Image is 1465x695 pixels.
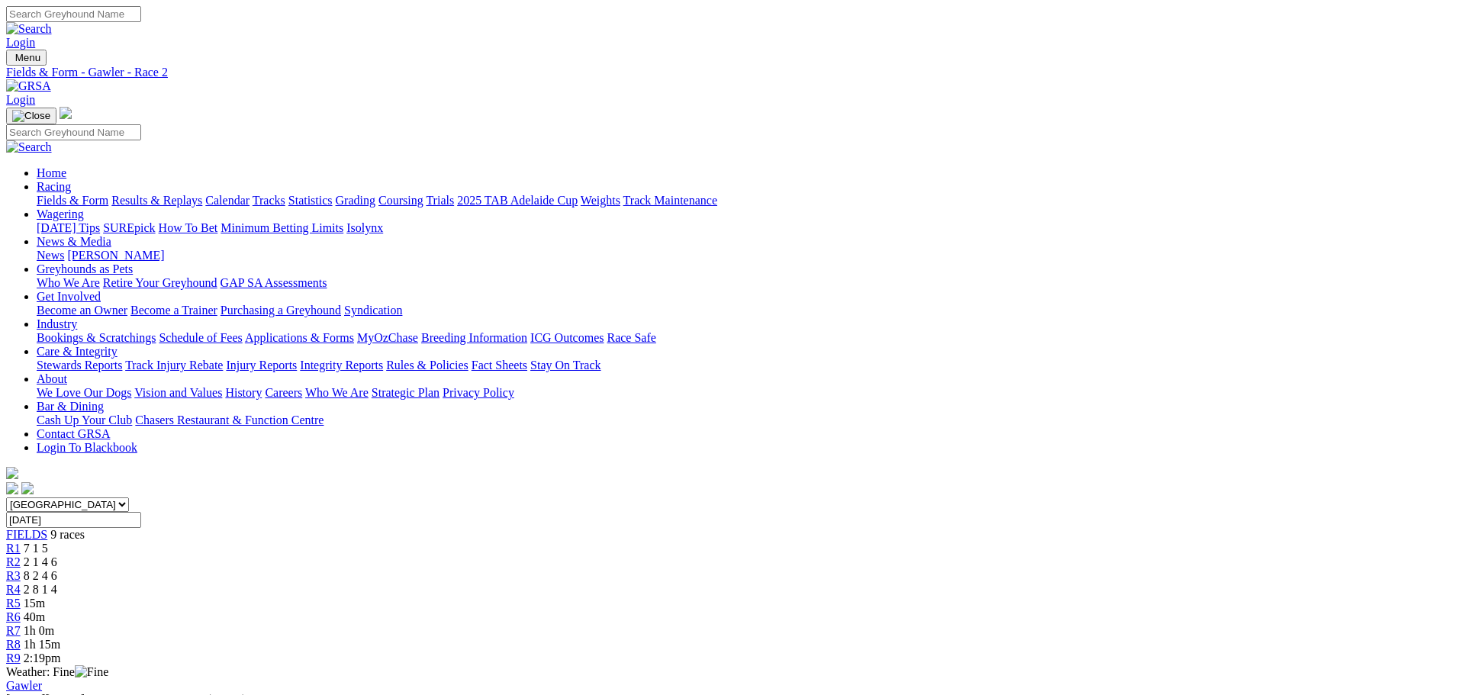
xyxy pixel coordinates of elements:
a: R4 [6,583,21,596]
button: Toggle navigation [6,108,56,124]
a: R1 [6,542,21,555]
span: 8 2 4 6 [24,569,57,582]
a: MyOzChase [357,331,418,344]
a: FIELDS [6,528,47,541]
a: [PERSON_NAME] [67,249,164,262]
img: Fine [75,665,108,679]
img: GRSA [6,79,51,93]
span: R3 [6,569,21,582]
a: Stay On Track [530,359,600,372]
a: Become a Trainer [130,304,217,317]
img: logo-grsa-white.png [6,467,18,479]
a: Wagering [37,208,84,220]
div: Industry [37,331,1447,345]
a: Syndication [344,304,402,317]
div: Bar & Dining [37,413,1447,427]
a: Chasers Restaurant & Function Centre [135,413,324,426]
a: Who We Are [305,386,369,399]
img: Search [6,140,52,154]
a: Purchasing a Greyhound [221,304,341,317]
input: Search [6,124,141,140]
a: Strategic Plan [372,386,439,399]
span: 2:19pm [24,652,61,664]
a: Care & Integrity [37,345,118,358]
a: Trials [426,194,454,207]
a: [DATE] Tips [37,221,100,234]
a: Fact Sheets [472,359,527,372]
span: 15m [24,597,45,610]
img: Search [6,22,52,36]
a: Cash Up Your Club [37,413,132,426]
span: 40m [24,610,45,623]
a: Get Involved [37,290,101,303]
a: How To Bet [159,221,218,234]
img: Close [12,110,50,122]
a: Bookings & Scratchings [37,331,156,344]
div: News & Media [37,249,1447,262]
a: Careers [265,386,302,399]
a: Isolynx [346,221,383,234]
input: Select date [6,512,141,528]
span: 2 1 4 6 [24,555,57,568]
a: Contact GRSA [37,427,110,440]
a: Track Maintenance [623,194,717,207]
a: Racing [37,180,71,193]
a: Schedule of Fees [159,331,242,344]
div: Care & Integrity [37,359,1447,372]
a: Track Injury Rebate [125,359,223,372]
a: Calendar [205,194,250,207]
span: 1h 15m [24,638,60,651]
a: R8 [6,638,21,651]
a: GAP SA Assessments [221,276,327,289]
a: R5 [6,597,21,610]
a: SUREpick [103,221,155,234]
a: Become an Owner [37,304,127,317]
div: Greyhounds as Pets [37,276,1447,290]
a: News & Media [37,235,111,248]
a: 2025 TAB Adelaide Cup [457,194,578,207]
a: Who We Are [37,276,100,289]
span: 1h 0m [24,624,54,637]
div: Wagering [37,221,1447,235]
a: Stewards Reports [37,359,122,372]
a: Race Safe [607,331,655,344]
a: Fields & Form - Gawler - Race 2 [6,66,1447,79]
a: Bar & Dining [37,400,104,413]
a: Injury Reports [226,359,297,372]
a: Rules & Policies [386,359,468,372]
a: Industry [37,317,77,330]
img: twitter.svg [21,482,34,494]
a: Privacy Policy [443,386,514,399]
a: Home [37,166,66,179]
a: Minimum Betting Limits [221,221,343,234]
a: Results & Replays [111,194,202,207]
span: Menu [15,52,40,63]
a: Breeding Information [421,331,527,344]
a: Login [6,93,35,106]
a: News [37,249,64,262]
a: R9 [6,652,21,664]
a: Weights [581,194,620,207]
div: Get Involved [37,304,1447,317]
span: Weather: Fine [6,665,108,678]
a: We Love Our Dogs [37,386,131,399]
a: Fields & Form [37,194,108,207]
a: Login To Blackbook [37,441,137,454]
input: Search [6,6,141,22]
a: Greyhounds as Pets [37,262,133,275]
div: Racing [37,194,1447,208]
a: R7 [6,624,21,637]
a: Applications & Forms [245,331,354,344]
a: History [225,386,262,399]
a: Tracks [253,194,285,207]
a: R6 [6,610,21,623]
span: 9 races [50,528,85,541]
